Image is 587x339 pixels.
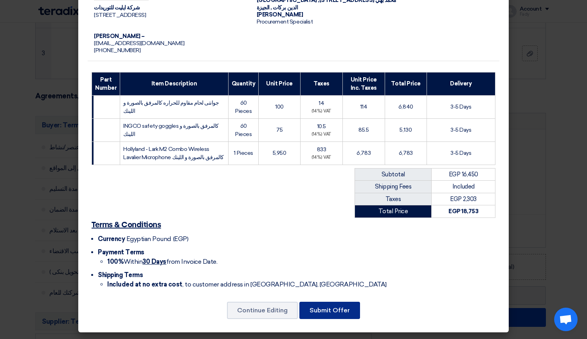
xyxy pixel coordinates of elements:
[126,235,188,243] span: Egyptian Pound (EGP)
[399,150,413,156] span: 6,783
[235,100,252,114] span: 60 Pieces
[358,127,369,133] span: 85.5
[123,100,219,114] span: جوانتى لحام مقاوم للحراره كالمرفق بالصورة و اللينك
[355,193,432,205] td: Taxes
[452,183,475,190] span: Included
[427,72,495,95] th: Delivery
[259,72,301,95] th: Unit Price
[450,103,471,110] span: 3-5 Days
[317,146,326,153] span: 833
[94,12,146,18] span: [STREET_ADDRESS]
[227,302,298,319] button: Continue Editing
[276,127,283,133] span: 75
[98,271,143,279] span: Shipping Terms
[257,11,303,18] span: [PERSON_NAME]
[450,196,477,203] span: EGP 2,303
[299,302,360,319] button: Submit Offer
[94,47,140,54] span: [PHONE_NUMBER]
[450,127,471,133] span: 3-5 Days
[398,103,413,110] span: 6,840
[319,100,324,107] span: 14
[123,123,219,138] span: INGCO safety goggles كالمرفق بالصورة و اللينك
[304,108,339,115] div: (14%) VAT
[107,281,182,288] strong: Included at no extra cost
[554,308,578,331] div: Open chat
[107,258,217,265] span: Within from Invoice Date.
[234,150,253,156] span: 1 Pieces
[317,123,326,130] span: 10.5
[275,103,284,110] span: 100
[120,72,229,95] th: Item Description
[92,72,120,95] th: Part Number
[228,72,258,95] th: Quantity
[92,221,161,229] u: Terms & Conditions
[342,72,385,95] th: Unit Price Inc. Taxes
[450,150,471,156] span: 3-5 Days
[400,127,412,133] span: 5,130
[235,123,252,138] span: 60 Pieces
[360,103,367,110] span: 114
[107,258,124,265] strong: 100%
[357,150,371,156] span: 6,783
[355,168,432,181] td: Subtotal
[304,154,339,161] div: (14%) VAT
[300,72,342,95] th: Taxes
[273,150,286,156] span: 5,950
[304,131,339,138] div: (14%) VAT
[94,33,244,40] div: [PERSON_NAME] –
[107,280,495,289] li: , to customer address in [GEOGRAPHIC_DATA], [GEOGRAPHIC_DATA]
[355,205,432,218] td: Total Price
[123,146,224,161] span: Hollyland - Lark M2 Combo Wireless Lavalier Microphone كالمرفق بالصورة و اللينك
[98,235,125,243] span: Currency
[385,72,427,95] th: Total Price
[98,248,144,256] span: Payment Terms
[355,181,432,193] td: Shipping Fees
[257,18,313,25] span: Procurement Specialist
[142,258,166,265] u: 30 Days
[94,40,185,47] span: [EMAIL_ADDRESS][DOMAIN_NAME]
[94,4,244,11] div: شركة ايليت للتوريدات
[448,208,478,215] strong: EGP 18,753
[432,168,495,181] td: EGP 16,450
